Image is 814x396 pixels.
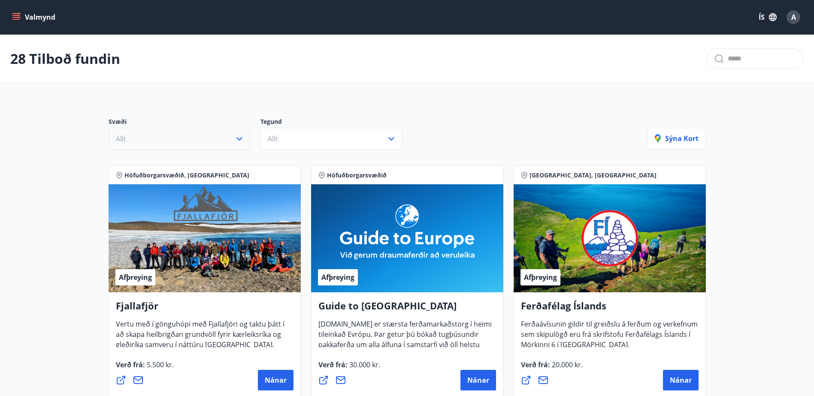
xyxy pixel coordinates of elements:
button: A [783,7,804,27]
button: ÍS [754,9,781,25]
span: Nánar [467,375,489,385]
span: Verð frá : [116,360,174,376]
span: Verð frá : [318,360,380,376]
h4: Ferðafélag Íslands [521,299,699,319]
p: Sýna kort [655,134,699,143]
p: Tegund [260,117,412,128]
p: Svæði [109,117,260,128]
span: Allt [268,134,278,144]
button: Nánar [663,370,699,390]
span: 30.000 kr. [348,360,380,369]
span: Afþreying [119,273,152,282]
button: Allt [109,128,250,150]
span: A [791,12,796,22]
button: Sýna kort [648,128,706,149]
h4: Guide to [GEOGRAPHIC_DATA] [318,299,496,319]
span: Höfuðborgarsvæðið [327,171,387,180]
button: Allt [260,128,402,150]
span: Nánar [265,375,287,385]
h4: Fjallafjör [116,299,294,319]
span: Afþreying [321,273,354,282]
span: [GEOGRAPHIC_DATA], [GEOGRAPHIC_DATA] [530,171,657,180]
span: 20.000 kr. [550,360,583,369]
button: Nánar [460,370,496,390]
span: 5.500 kr. [145,360,174,369]
span: Nánar [670,375,692,385]
span: Vertu með í gönguhópi með Fjallafjöri og taktu þátt í að skapa heilbrigðan grundvöll fyrir kærlei... [116,319,284,356]
button: menu [10,9,59,25]
p: 28 Tilboð fundin [10,49,120,68]
button: Nánar [258,370,294,390]
span: [DOMAIN_NAME] er stærsta ferðamarkaðstorg í heimi tileinkað Evrópu. Þar getur þú bókað tugþúsundi... [318,319,492,377]
span: Höfuðborgarsvæðið, [GEOGRAPHIC_DATA] [124,171,249,180]
span: Ferðaávísunin gildir til greiðslu á ferðum og verkefnum sem skipulögð eru frá skrifstofu Ferðafél... [521,319,698,356]
span: Verð frá : [521,360,583,376]
span: Afþreying [524,273,557,282]
span: Allt [116,134,126,144]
